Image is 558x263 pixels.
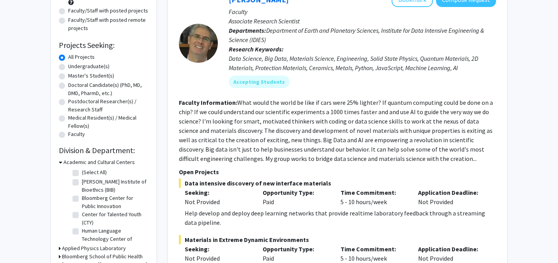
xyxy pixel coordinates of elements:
p: Open Projects [179,167,496,177]
label: Medical Resident(s) / Medical Fellow(s) [68,114,148,130]
label: [PERSON_NAME] Institute of Bioethics (BIB) [82,178,147,194]
p: Faculty [229,7,496,16]
label: Doctoral Candidate(s) (PhD, MD, DMD, PharmD, etc.) [68,81,148,97]
div: Help develop and deploy deep learning networks that provide realtime laboratory feedback through ... [185,208,496,227]
h2: Projects Seeking: [59,41,148,50]
p: Opportunity Type: [263,244,329,254]
label: Postdoctoral Researcher(s) / Research Staff [68,97,148,114]
span: Data intensive discovery of new interface materials [179,178,496,188]
p: Seeking: [185,244,251,254]
label: Bloomberg Center for Public Innovation [82,194,147,210]
iframe: Chat [6,228,33,257]
div: Paid [257,188,335,207]
span: Department of Earth and Planetary Sciences, Institute for Data Intensive Engineering & Science (I... [229,26,484,44]
div: Not Provided [185,197,251,207]
h3: Academic and Cultural Centers [64,158,135,166]
p: Time Commitment: [341,188,407,197]
div: Data Science, Big Data, Materials Science, Engineering, Solid State Physics, Quantum Materials, 2... [229,54,496,72]
label: Human Language Technology Center of Excellence (HLTCOE) [82,227,147,251]
label: Faculty [68,130,85,138]
label: Faculty/Staff with posted projects [68,7,148,15]
div: Paid [257,244,335,263]
span: Materials in Extreme Dynamic Environments [179,235,496,244]
label: Master's Student(s) [68,72,114,80]
h3: Applied Physics Laboratory [62,244,126,252]
label: Center for Talented Youth (CTY) [82,210,147,227]
div: 5 - 10 hours/week [335,188,413,207]
div: 5 - 10 hours/week [335,244,413,263]
label: All Projects [68,53,95,61]
b: Research Keywords: [229,45,284,53]
b: Faculty Information: [179,99,237,106]
p: Application Deadline: [418,188,484,197]
p: Application Deadline: [418,244,484,254]
mat-chip: Accepting Students [229,76,290,88]
label: (Select All) [82,168,107,177]
p: Opportunity Type: [263,188,329,197]
label: Faculty/Staff with posted remote projects [68,16,148,32]
div: Not Provided [185,254,251,263]
p: Seeking: [185,188,251,197]
div: Not Provided [412,188,490,207]
h3: Bloomberg School of Public Health [62,252,143,261]
b: Departments: [229,26,266,34]
h2: Division & Department: [59,146,148,155]
p: Associate Research Scientist [229,16,496,26]
fg-read-more: What would the world be like if cars were 25% lighter? If quantum computing could be done on a ch... [179,99,493,162]
label: Undergraduate(s) [68,62,109,71]
div: Not Provided [412,244,490,263]
p: Time Commitment: [341,244,407,254]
